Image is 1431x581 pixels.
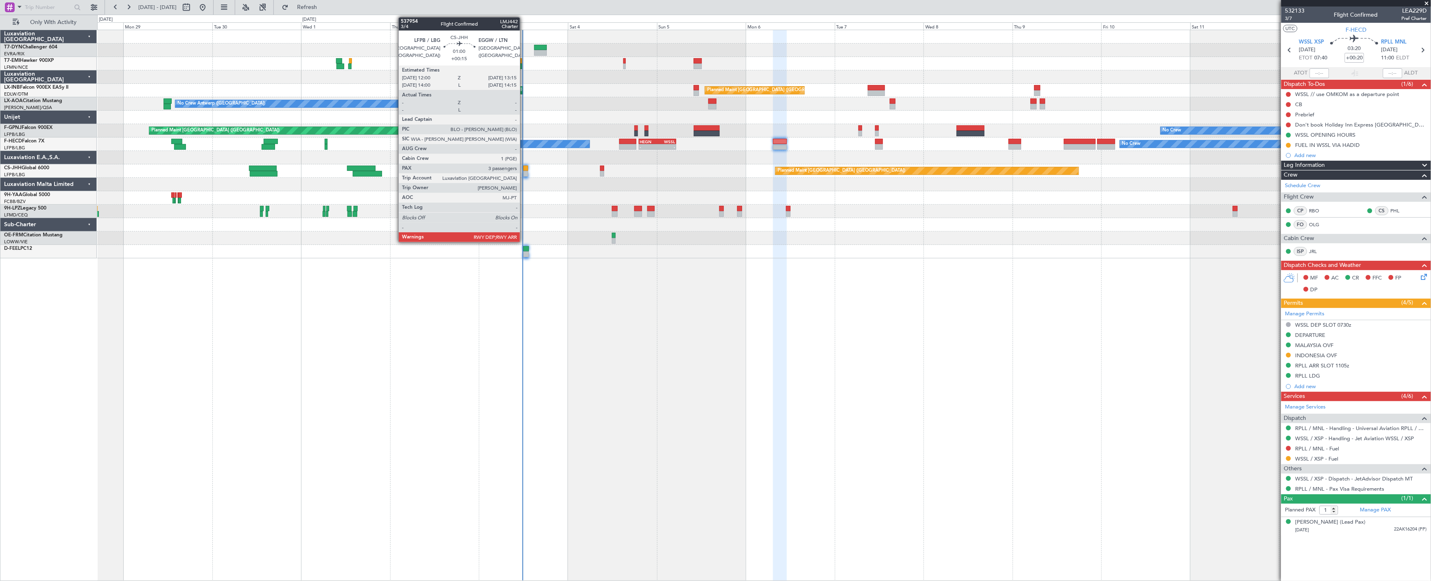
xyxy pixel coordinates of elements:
[4,51,24,57] a: EVRA/RIX
[658,139,675,144] div: WSSL
[1296,445,1339,452] a: RPLL / MNL - Fuel
[1296,142,1360,149] div: FUEL IN WSSL VIA HADID
[1296,121,1427,128] div: Don't book Holiday Inn Express [GEOGRAPHIC_DATA] [GEOGRAPHIC_DATA]
[1396,274,1402,282] span: FP
[1284,494,1293,504] span: Pax
[4,246,20,251] span: D-FEEL
[1294,69,1308,77] span: ATOT
[290,4,324,10] span: Refresh
[707,84,835,96] div: Planned Maint [GEOGRAPHIC_DATA] ([GEOGRAPHIC_DATA])
[1375,206,1389,215] div: CS
[1296,342,1334,349] div: MALAYSIA OVF
[177,98,266,110] div: No Crew Antwerp ([GEOGRAPHIC_DATA])
[390,22,479,30] div: Thu 2
[1284,464,1302,474] span: Others
[1296,332,1326,339] div: DEPARTURE
[1296,485,1385,492] a: RPLL / MNL - Pax Visa Requirements
[1279,22,1368,30] div: Sun 12
[640,139,658,144] div: HEGN
[1284,392,1305,401] span: Services
[1402,80,1414,88] span: (1/6)
[1295,383,1427,390] div: Add new
[1311,274,1318,282] span: MF
[4,233,23,238] span: OE-FRM
[778,165,906,177] div: Planned Maint [GEOGRAPHIC_DATA] ([GEOGRAPHIC_DATA])
[479,22,568,30] div: Fri 3
[4,85,20,90] span: LX-INB
[1296,111,1315,118] div: Prebrief
[1348,45,1361,53] span: 03:20
[1402,298,1414,307] span: (4/5)
[1402,7,1427,15] span: LEA229D
[4,125,52,130] a: F-GPNJFalcon 900EX
[4,98,62,103] a: LX-AOACitation Mustang
[4,145,25,151] a: LFPB/LBG
[1296,527,1309,533] span: [DATE]
[657,22,746,30] div: Sun 5
[1309,248,1328,255] a: JRL
[1402,494,1414,502] span: (1/1)
[1284,261,1361,270] span: Dispatch Checks and Weather
[4,166,22,170] span: CS-JHH
[1285,506,1316,514] label: Planned PAX
[1311,286,1318,294] span: DP
[212,22,301,30] div: Tue 30
[1352,274,1359,282] span: CR
[1309,207,1328,214] a: RBO
[1296,362,1350,369] div: RPLL ARR SLOT 1105z
[1346,26,1367,34] span: F-HECD
[4,45,57,50] a: T7-DYNChallenger 604
[4,64,28,70] a: LFMN/NCE
[1381,38,1407,46] span: RPLL MNL
[1296,435,1414,442] a: WSSL / XSP - Handling - Jet Aviation WSSL / XSP
[4,206,20,211] span: 9H-LPZ
[1013,22,1102,30] div: Thu 9
[4,58,20,63] span: T7-EMI
[4,239,28,245] a: LOWW/VIE
[1296,101,1302,108] div: CB
[4,246,32,251] a: D-FEELPC12
[4,206,46,211] a: 9H-LPZLegacy 500
[1394,526,1427,533] span: 22AK16204 (PP)
[459,138,478,150] div: No Crew
[4,172,25,178] a: LFPB/LBG
[442,138,528,150] div: AOG Maint Paris ([GEOGRAPHIC_DATA])
[568,22,657,30] div: Sat 4
[1284,234,1315,243] span: Cabin Crew
[4,45,22,50] span: T7-DYN
[1296,518,1366,526] div: [PERSON_NAME] (Lead Pax)
[1294,220,1307,229] div: FO
[4,139,44,144] a: F-HECDFalcon 7X
[1283,25,1298,32] button: UTC
[4,131,25,138] a: LFPB/LBG
[301,22,390,30] div: Wed 1
[1315,54,1328,62] span: 07:40
[25,1,72,13] input: Trip Number
[1381,46,1398,54] span: [DATE]
[1285,15,1305,22] span: 3/7
[1296,91,1400,98] div: WSSL // use OMKOM as a departure point
[1284,170,1298,180] span: Crew
[924,22,1013,30] div: Wed 8
[4,125,22,130] span: F-GPNJ
[4,139,22,144] span: F-HECD
[1309,221,1328,228] a: OLG
[278,1,327,14] button: Refresh
[21,20,86,25] span: Only With Activity
[835,22,924,30] div: Tue 7
[463,84,540,96] div: Planned Maint [GEOGRAPHIC_DATA]
[1285,310,1325,318] a: Manage Permits
[4,192,50,197] a: 9H-YAAGlobal 5000
[1191,22,1280,30] div: Sat 11
[1296,372,1320,379] div: RPLL LDG
[1284,414,1306,423] span: Dispatch
[1296,455,1339,462] a: WSSL / XSP - Fuel
[4,58,54,63] a: T7-EMIHawker 900XP
[1310,68,1329,78] input: --:--
[1284,161,1325,170] span: Leg Information
[1402,392,1414,400] span: (4/6)
[1285,403,1326,411] a: Manage Services
[1299,38,1324,46] span: WSSL XSP
[1294,206,1307,215] div: CP
[4,192,22,197] span: 9H-YAA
